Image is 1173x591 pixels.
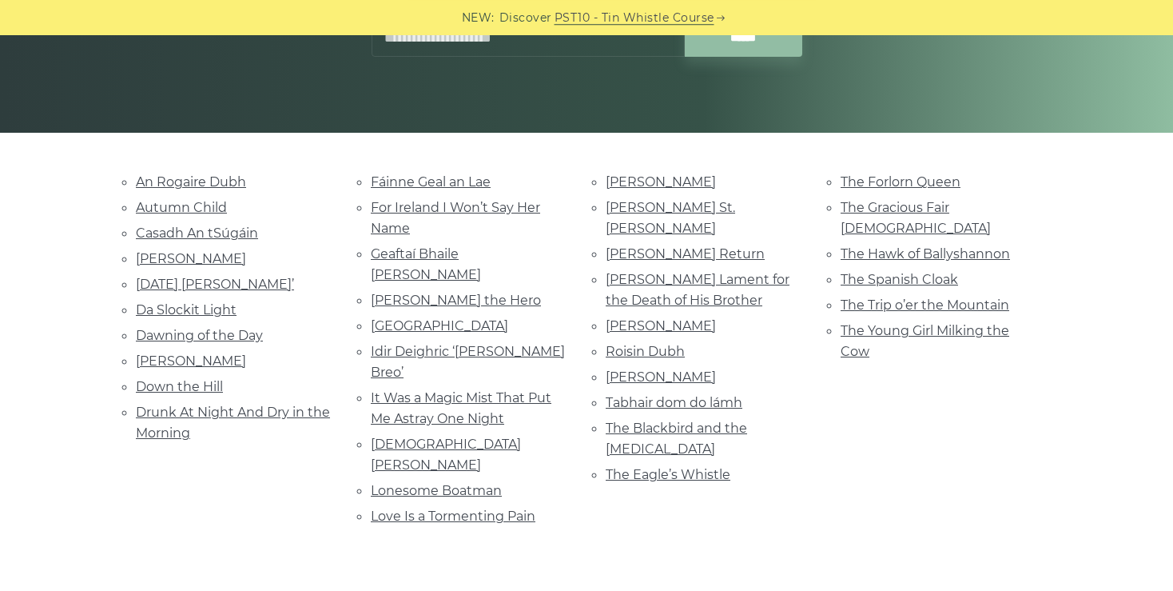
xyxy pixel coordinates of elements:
[371,293,541,308] a: [PERSON_NAME] the Hero
[371,344,565,380] a: Idir Deighric ‘[PERSON_NAME] Breo’
[371,483,502,498] a: Lonesome Boatman
[841,272,958,287] a: The Spanish Cloak
[606,246,765,262] a: [PERSON_NAME] Return
[841,297,1009,313] a: The Trip o’er the Mountain
[371,174,491,190] a: Fáinne Geal an Lae
[606,421,747,457] a: The Blackbird and the [MEDICAL_DATA]
[555,9,714,27] a: PST10 - Tin Whistle Course
[136,302,237,317] a: Da Slockit Light
[136,200,227,215] a: Autumn Child
[371,390,551,426] a: It Was a Magic Mist That Put Me Astray One Night
[371,318,508,333] a: [GEOGRAPHIC_DATA]
[841,246,1010,262] a: The Hawk of Ballyshannon
[136,226,258,241] a: Casadh An tSúgáin
[606,467,730,482] a: The Eagle’s Whistle
[371,437,521,473] a: [DEMOGRAPHIC_DATA] [PERSON_NAME]
[136,379,223,394] a: Down the Hill
[499,9,552,27] span: Discover
[462,9,495,27] span: NEW:
[371,509,535,524] a: Love Is a Tormenting Pain
[606,395,742,410] a: Tabhair dom do lámh
[136,251,246,266] a: [PERSON_NAME]
[841,174,960,190] a: The Forlorn Queen
[606,344,685,359] a: Roisin Dubh
[371,246,481,282] a: Geaftaí Bhaile [PERSON_NAME]
[606,200,735,236] a: [PERSON_NAME] St. [PERSON_NAME]
[841,323,1009,359] a: The Young Girl Milking the Cow
[136,405,330,441] a: Drunk At Night And Dry in the Morning
[136,328,263,343] a: Dawning of the Day
[136,353,246,369] a: [PERSON_NAME]
[371,200,540,236] a: For Ireland I Won’t Say Her Name
[606,369,716,385] a: [PERSON_NAME]
[136,174,246,190] a: An Rogaire Dubh
[841,200,991,236] a: The Gracious Fair [DEMOGRAPHIC_DATA]
[136,277,294,292] a: [DATE] [PERSON_NAME]’
[606,272,789,308] a: [PERSON_NAME] Lament for the Death of His Brother
[606,318,716,333] a: [PERSON_NAME]
[606,174,716,190] a: [PERSON_NAME]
